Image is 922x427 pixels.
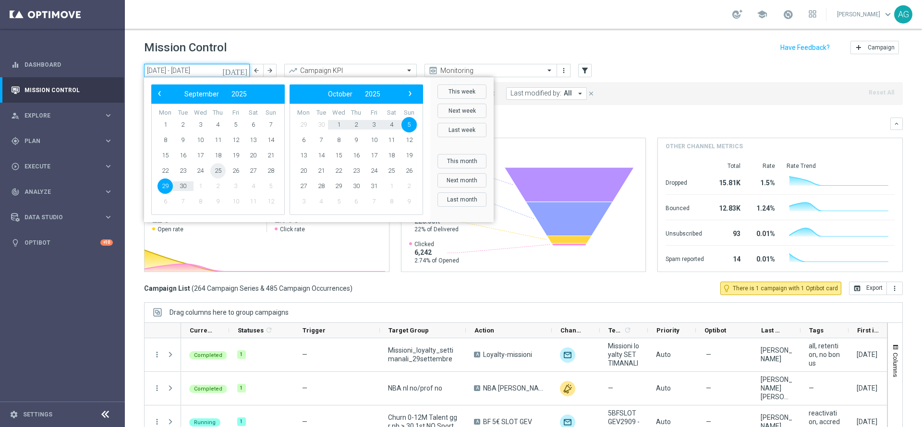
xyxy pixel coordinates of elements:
[178,88,225,100] button: September
[349,178,364,194] span: 30
[144,64,250,77] input: Select date range
[210,194,226,209] span: 9
[666,225,704,240] div: Unsubscribed
[170,308,289,316] div: Row Groups
[11,111,104,120] div: Explore
[104,187,113,196] i: keyboard_arrow_right
[401,148,417,163] span: 19
[622,325,631,335] span: Calculate column
[221,64,250,78] button: [DATE]
[366,117,382,132] span: 3
[401,163,417,178] span: 26
[560,327,583,334] span: Channel
[400,109,418,117] th: weekday
[210,132,226,148] span: 11
[189,384,227,393] colored-tag: Completed
[158,178,173,194] span: 29
[190,327,213,334] span: Current Status
[11,137,113,145] button: gps_fixed Plan keyboard_arrow_right
[331,148,346,163] span: 15
[366,148,382,163] span: 17
[752,162,775,170] div: Rate
[296,148,311,163] span: 13
[437,123,486,137] button: Last week
[330,109,348,117] th: weekday
[194,386,222,392] span: Completed
[403,88,416,100] button: ›
[11,111,20,120] i: person_search
[868,44,895,51] span: Campaign
[401,132,417,148] span: 12
[153,350,161,359] i: more_vert
[209,109,227,117] th: weekday
[228,148,243,163] span: 19
[752,225,775,240] div: 0.01%
[780,44,830,51] input: Have Feedback?
[11,60,20,69] i: equalizer
[857,350,877,359] div: 29 Sep 2025, Monday
[314,163,329,178] span: 21
[349,117,364,132] span: 2
[666,200,704,215] div: Bounced
[158,117,173,132] span: 1
[280,225,305,233] span: Click rate
[722,284,731,293] i: lightbulb_outline
[857,384,877,392] div: 29 Sep 2025, Monday
[366,178,382,194] span: 31
[331,163,346,178] span: 22
[11,61,113,69] button: equalizer Dashboard
[893,120,900,127] i: keyboard_arrow_down
[245,178,261,194] span: 4
[296,132,311,148] span: 6
[104,136,113,145] i: keyboard_arrow_right
[193,194,208,209] span: 8
[194,352,222,358] span: Completed
[302,351,307,358] span: —
[24,77,113,103] a: Mission Control
[414,225,459,233] span: 22% of Delivered
[384,132,399,148] span: 11
[706,350,711,359] span: —
[170,308,289,316] span: Drag columns here to group campaigns
[349,163,364,178] span: 23
[850,41,899,54] button: add Campaign
[588,90,594,97] i: close
[296,117,311,132] span: 29
[11,163,113,170] div: play_circle_outline Execute keyboard_arrow_right
[11,230,113,255] div: Optibot
[11,112,113,119] button: person_search Explore keyboard_arrow_right
[578,64,592,77] button: filter_alt
[11,86,113,94] div: Mission Control
[314,148,329,163] span: 14
[506,87,587,100] button: Last modified by: All arrow_drop_down
[245,117,261,132] span: 6
[267,67,273,74] i: arrow_forward
[388,346,458,363] span: Missioni_loyalty_settimanali_29settembre
[437,84,486,99] button: This week
[245,163,261,178] span: 27
[849,282,887,295] button: open_in_browser Export
[366,132,382,148] span: 10
[231,90,247,98] span: 2025
[24,113,104,119] span: Explore
[761,375,792,401] div: Maria Grazia Garofalo
[11,188,104,196] div: Analyze
[158,132,173,148] span: 8
[11,213,113,221] div: Data Studio keyboard_arrow_right
[263,64,277,77] button: arrow_forward
[175,148,191,163] span: 16
[564,89,572,97] span: All
[474,419,480,425] span: A
[608,384,613,392] span: —
[716,250,740,266] div: 14
[887,282,903,295] button: more_vert
[104,162,113,171] i: keyboard_arrow_right
[104,213,113,222] i: keyboard_arrow_right
[809,342,840,368] span: all, retention, no bonus
[666,142,743,151] h4: Other channel metrics
[314,178,329,194] span: 28
[264,325,273,335] span: Calculate column
[892,353,899,377] span: Columns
